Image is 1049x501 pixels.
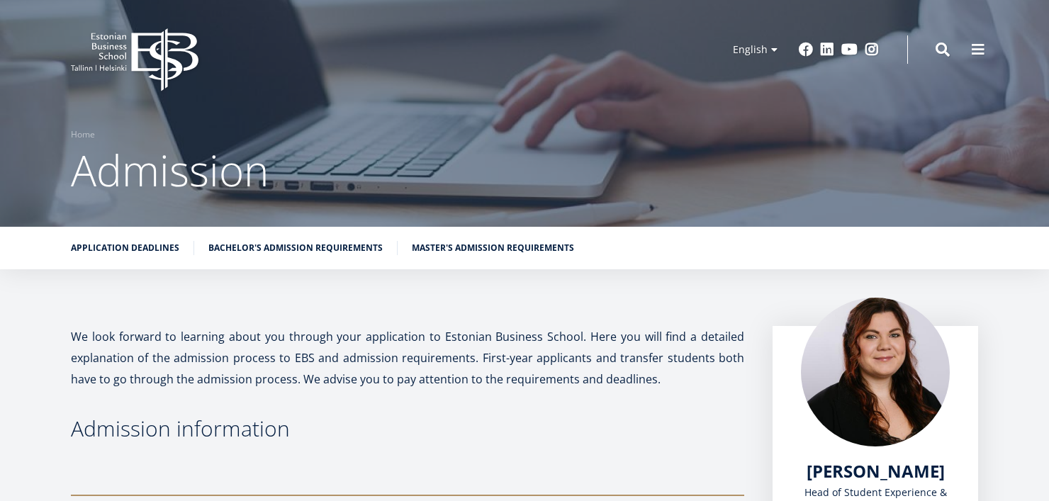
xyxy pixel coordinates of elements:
[71,128,95,142] a: Home
[71,141,269,199] span: Admission
[208,241,383,255] a: Bachelor's admission requirements
[799,43,813,57] a: Facebook
[807,461,945,482] a: [PERSON_NAME]
[865,43,879,57] a: Instagram
[71,241,179,255] a: Application deadlines
[412,241,574,255] a: Master's admission requirements
[820,43,834,57] a: Linkedin
[71,418,744,439] h3: Admission information
[801,298,950,446] img: liina reimann
[807,459,945,483] span: [PERSON_NAME]
[841,43,858,57] a: Youtube
[71,326,744,390] p: We look forward to learning about you through your application to Estonian Business School. Here ...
